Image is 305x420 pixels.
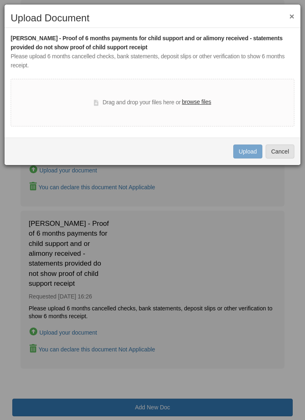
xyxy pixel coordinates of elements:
[233,145,262,158] button: Upload
[94,98,211,108] div: Drag and drop your files here or
[11,52,294,70] div: Please upload 6 months cancelled checks, bank statements, deposit slips or other verification to ...
[11,34,294,52] div: [PERSON_NAME] - Proof of 6 months payments for child support and or alimony received - statements...
[266,145,294,158] button: Cancel
[11,13,294,23] h2: Upload Document
[289,12,294,21] button: ×
[182,98,211,107] label: browse files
